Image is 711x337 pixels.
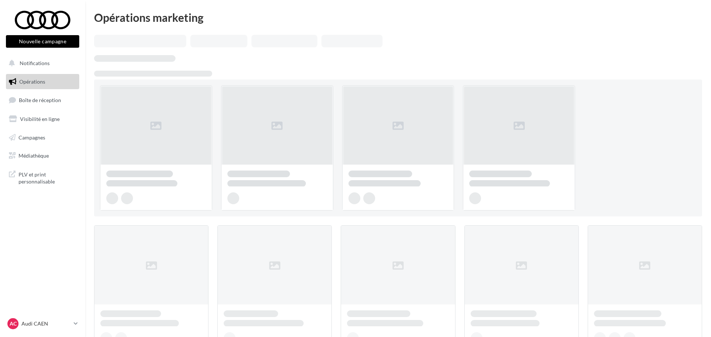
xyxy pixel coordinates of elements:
[19,169,76,185] span: PLV et print personnalisable
[4,74,81,90] a: Opérations
[4,130,81,145] a: Campagnes
[4,92,81,108] a: Boîte de réception
[6,317,79,331] a: AC Audi CAEN
[6,35,79,48] button: Nouvelle campagne
[19,78,45,85] span: Opérations
[4,148,81,164] a: Médiathèque
[4,166,81,188] a: PLV et print personnalisable
[20,116,60,122] span: Visibilité en ligne
[94,12,702,23] div: Opérations marketing
[4,111,81,127] a: Visibilité en ligne
[21,320,71,327] p: Audi CAEN
[20,60,50,66] span: Notifications
[10,320,17,327] span: AC
[4,55,78,71] button: Notifications
[19,152,49,159] span: Médiathèque
[19,134,45,140] span: Campagnes
[19,97,61,103] span: Boîte de réception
